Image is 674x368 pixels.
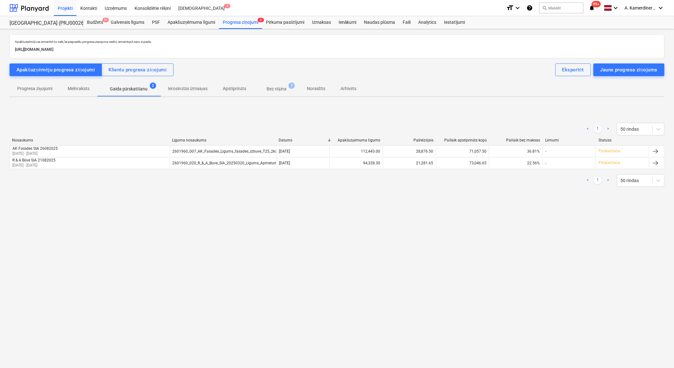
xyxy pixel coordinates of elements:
[545,161,546,165] div: -
[15,40,659,44] p: Apakšuzņēmēji var izmantot šo saiti, lai pieprasītu progresa ziņojuma veidni, izmantojot savu e-p...
[642,338,674,368] iframe: Chat Widget
[657,4,664,12] i: keyboard_arrow_down
[340,85,356,92] p: Arhivēts
[383,146,436,156] div: 28,876.50
[539,3,584,13] button: Meklēt
[436,146,489,156] div: 71,057.50
[514,4,521,12] i: keyboard_arrow_down
[10,20,76,27] div: [GEOGRAPHIC_DATA] (PRJ0002627, K-1 un K-2(2.kārta) 2601960
[545,138,593,143] div: Lēmumi
[307,85,325,92] p: Noraidīts
[385,138,433,143] div: Pašreizējais
[545,149,546,154] div: -
[600,66,657,74] div: Jauns progresa ziņojums
[258,18,264,22] span: 3
[83,16,107,29] a: Budžets9+
[527,149,540,154] span: 36.81%
[329,146,383,156] div: 112,443.00
[288,82,295,89] span: 1
[168,85,208,92] p: Ierosinātās izmaiņas
[83,16,107,29] div: Budžets
[308,16,335,29] a: Izmaksas
[383,158,436,168] div: 21,281.65
[107,16,148,29] a: Galvenais līgums
[624,5,656,10] span: A. Kamerdinerovs
[148,16,164,29] a: PSF
[589,4,595,12] i: notifications
[414,16,440,29] a: Analytics
[279,149,290,154] div: [DATE]
[102,63,174,76] button: Klientu progresa ziņojumi
[12,151,58,156] p: [DATE] - [DATE]
[102,18,109,22] span: 9+
[436,158,489,168] div: 73,046.65
[542,5,547,10] span: search
[335,16,360,29] a: Ienākumi
[15,46,659,53] p: [URL][DOMAIN_NAME]
[279,138,327,142] div: Datums
[12,146,58,151] div: AK Fasādes SIA 26082025
[150,82,156,89] span: 3
[267,86,287,92] p: Bez rēķina
[593,63,664,76] button: Jauns progresa ziņojums
[12,163,56,168] p: [DATE] - [DATE]
[164,16,219,29] a: Apakšuzņēmuma līgumi
[555,63,591,76] button: Eksportēt
[17,66,95,74] div: Apakšuzņēmēju progresa ziņojumi
[223,85,246,92] p: Apstiprināts
[110,86,148,92] p: Gaida pārskatīšanu
[109,66,167,74] div: Klientu progresa ziņojumi
[262,16,308,29] a: Pirkuma pasūtījumi
[594,125,602,133] a: Page 1 is your current page
[492,138,540,143] div: Pašlaik bez maksas
[584,125,591,133] a: Previous page
[594,177,602,184] a: Page 1 is your current page
[399,16,414,29] a: Faili
[592,1,601,7] span: 99+
[598,138,647,142] div: Statuss
[584,177,591,184] a: Previous page
[332,138,380,143] div: Apakšuzņēmuma līgums
[612,4,619,12] i: keyboard_arrow_down
[526,4,533,12] i: Zināšanu pamats
[12,138,167,142] div: Nosaukums
[604,177,612,184] a: Next page
[329,158,383,168] div: 94,328.30
[598,148,620,154] p: Pārskatīšana
[598,160,620,166] p: Pārskatīšana
[10,63,102,76] button: Apakšuzņēmēju progresa ziņojumi
[360,16,399,29] a: Naudas plūsma
[604,125,612,133] a: Next page
[12,158,56,163] div: R & A Būve SIA 21082025
[279,161,290,165] div: [DATE]
[562,66,584,74] div: Eksportēt
[173,161,307,165] div: 2601960_020_R_&_A_Buve_SIA_20250320_Ligums_Apmetums_T25_2k_AK.pdf
[17,85,52,92] p: Progresa ziņojumi
[172,138,274,143] div: Līguma nosaukums
[439,138,487,143] div: Pašlaik apstiprināts kopā
[440,16,469,29] a: Iestatījumi
[224,4,230,8] span: 1
[219,16,262,29] a: Progresa ziņojumi3
[173,149,296,154] div: 2601960_007_AK_Fasades_Ligums_fasades_izbuve_T25_2karta_AK.pdf
[68,85,89,92] p: Melnraksts
[527,161,540,165] span: 22.56%
[506,4,514,12] i: format_size
[219,16,262,29] div: Progresa ziņojumi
